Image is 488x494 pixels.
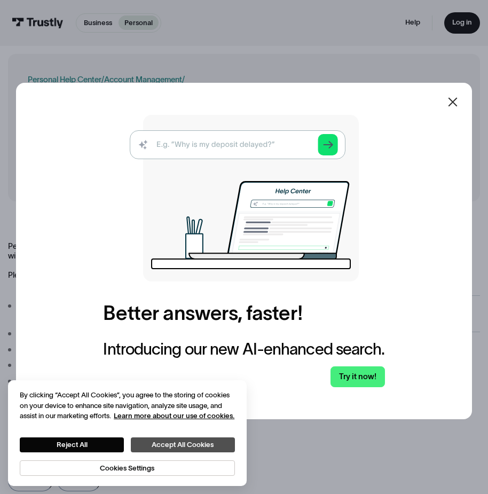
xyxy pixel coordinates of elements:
[131,437,235,452] button: Accept All Cookies
[20,390,234,421] div: By clicking “Accept All Cookies”, you agree to the storing of cookies on your device to enhance s...
[20,460,234,476] button: Cookies Settings
[20,437,124,452] button: Reject All
[20,390,234,476] div: Privacy
[330,366,385,387] a: Try it now!
[8,380,247,486] div: Cookie banner
[103,341,384,358] div: Introducing our new AI-enhanced search.
[103,301,302,325] h2: Better answers, faster!
[114,412,234,420] a: More information about your privacy, opens in a new tab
